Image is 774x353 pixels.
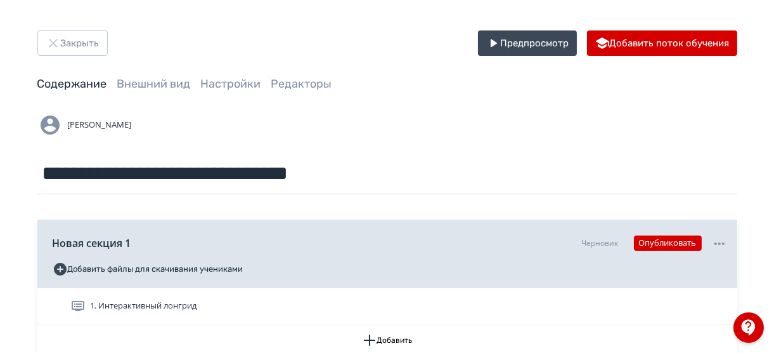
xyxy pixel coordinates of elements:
button: Добавить файлы для скачивания учениками [53,259,243,279]
span: 1. Интерактивный лонгрид [91,300,197,312]
span: [PERSON_NAME] [68,119,132,131]
a: Настройки [201,77,261,91]
button: Предпросмотр [478,30,577,56]
a: Внешний вид [117,77,191,91]
button: Добавить поток обучения [587,30,737,56]
a: Содержание [37,77,107,91]
a: Редакторы [271,77,332,91]
div: 1. Интерактивный лонгрид [37,288,737,324]
button: Опубликовать [634,236,702,251]
span: Новая секция 1 [53,236,131,251]
button: Закрыть [37,30,108,56]
div: Черновик [582,237,619,249]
